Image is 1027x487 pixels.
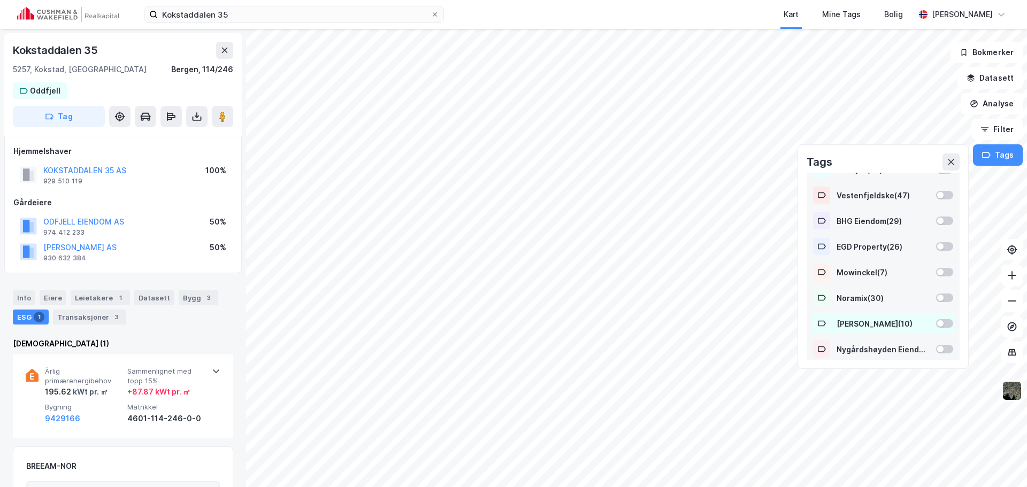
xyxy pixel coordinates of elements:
[13,145,233,158] div: Hjemmelshaver
[17,7,119,22] img: cushman-wakefield-realkapital-logo.202ea83816669bd177139c58696a8fa1.svg
[34,312,44,322] div: 1
[203,292,214,303] div: 3
[210,241,226,254] div: 50%
[13,290,35,305] div: Info
[40,290,66,305] div: Eiere
[53,310,126,324] div: Transaksjoner
[837,345,930,354] div: Nygårdshøyden Eiendom ( 15 )
[13,106,105,127] button: Tag
[13,42,100,59] div: Kokstaddalen 35
[171,63,233,76] div: Bergen, 114/246
[837,191,930,200] div: Vestenfjeldske ( 47 )
[71,385,108,398] div: kWt pr. ㎡
[205,164,226,177] div: 100%
[822,8,861,21] div: Mine Tags
[837,293,930,303] div: Noramix ( 30 )
[837,242,930,251] div: EGD Property ( 26 )
[30,84,60,97] div: Oddfjell
[45,403,123,412] span: Bygning
[158,6,431,22] input: Søk på adresse, matrikkel, gårdeiere, leietakere eller personer
[1002,381,1022,401] img: 9k=
[71,290,130,305] div: Leietakere
[127,367,205,385] span: Sammenlignet med topp 15%
[43,254,86,262] div: 930 632 384
[210,215,226,228] div: 50%
[111,312,122,322] div: 3
[784,8,799,21] div: Kart
[13,196,233,209] div: Gårdeiere
[115,292,126,303] div: 1
[974,436,1027,487] div: Kontrollprogram for chat
[837,268,930,277] div: Mowinckel ( 7 )
[127,412,205,425] div: 4601-114-246-0-0
[973,144,1023,166] button: Tags
[127,385,190,398] div: + 87.87 kWt pr. ㎡
[45,412,80,425] button: 9429166
[884,8,903,21] div: Bolig
[807,153,832,171] div: Tags
[127,403,205,412] span: Matrikkel
[951,42,1023,63] button: Bokmerker
[974,436,1027,487] iframe: Chat Widget
[837,319,930,328] div: [PERSON_NAME] ( 10 )
[43,177,82,185] div: 929 510 119
[971,119,1023,140] button: Filter
[26,460,76,473] div: BREEAM-NOR
[837,217,930,226] div: BHG Eiendom ( 29 )
[43,228,85,237] div: 974 412 233
[45,367,123,385] span: Årlig primærenergibehov
[13,337,233,350] div: [DEMOGRAPHIC_DATA] (1)
[179,290,218,305] div: Bygg
[45,385,108,398] div: 195.62
[932,8,993,21] div: [PERSON_NAME]
[957,67,1023,89] button: Datasett
[134,290,174,305] div: Datasett
[13,310,49,324] div: ESG
[13,63,147,76] div: 5257, Kokstad, [GEOGRAPHIC_DATA]
[961,93,1023,114] button: Analyse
